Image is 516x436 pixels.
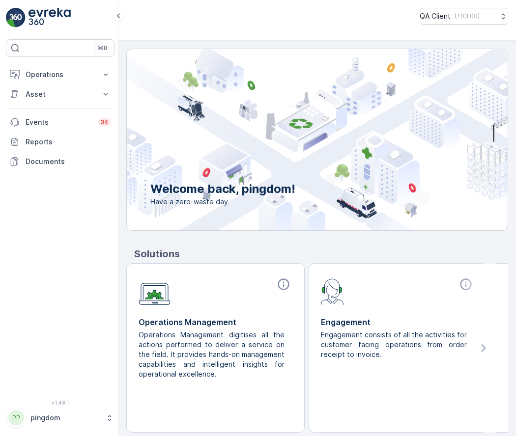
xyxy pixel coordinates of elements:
p: Documents [26,157,111,166]
a: Documents [6,152,115,171]
p: Engagement [321,316,475,328]
p: QA Client [420,11,451,21]
p: Welcome back, pingdom! [150,181,295,197]
span: v 1.48.1 [6,400,115,406]
p: Operations Management digitises all the actions performed to deliver a service on the field. It p... [139,330,285,379]
img: city illustration [83,49,508,230]
a: Events34 [6,112,115,132]
img: module-icon [139,277,171,305]
p: Engagement consists of all the activities for customer facing operations from order receipt to in... [321,330,467,359]
button: PPpingdom [6,408,115,428]
button: QA Client(+03:00) [420,8,508,25]
button: Asset [6,84,115,104]
p: ⌘B [98,44,108,52]
p: Operations [26,70,95,80]
p: Operations Management [139,316,292,328]
img: logo_light-DOdMpM7g.png [29,8,71,27]
p: Reports [26,137,111,147]
p: pingdom [30,413,101,423]
div: PP [8,410,24,426]
p: 34 [100,118,109,126]
p: Asset [26,89,95,99]
button: Operations [6,65,115,84]
p: ( +03:00 ) [455,12,480,20]
img: logo [6,8,26,27]
p: Events [26,117,92,127]
img: module-icon [321,277,344,305]
span: Have a zero-waste day [150,197,295,207]
a: Reports [6,132,115,152]
p: Solutions [134,246,508,261]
